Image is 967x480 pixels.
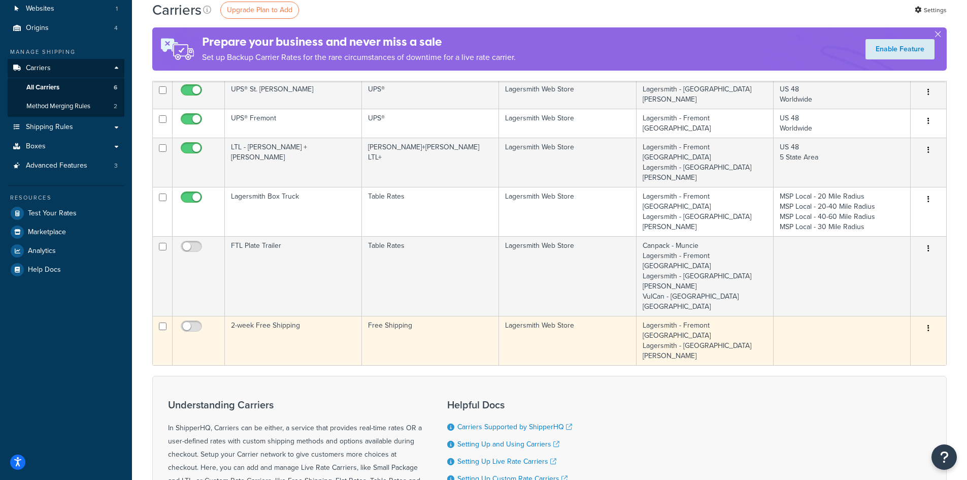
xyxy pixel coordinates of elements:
td: US 48 Worldwide [774,80,911,109]
td: Lagersmith - Fremont [GEOGRAPHIC_DATA] [637,109,774,138]
img: ad-rules-rateshop-fe6ec290ccb7230408bd80ed9643f0289d75e0ffd9eb532fc0e269fcd187b520.png [152,27,202,71]
a: Enable Feature [865,39,935,59]
span: Method Merging Rules [26,102,90,111]
td: UPS® Fremont [225,109,362,138]
span: All Carriers [26,83,59,92]
span: Shipping Rules [26,123,73,132]
div: Manage Shipping [8,48,124,56]
span: Upgrade Plan to Add [227,5,292,15]
td: [PERSON_NAME]+[PERSON_NAME] LTL+ [362,138,499,187]
td: Lagersmith - Fremont [GEOGRAPHIC_DATA] Lagersmith - [GEOGRAPHIC_DATA][PERSON_NAME] [637,187,774,236]
span: Origins [26,24,49,33]
a: Settings [915,3,947,17]
td: MSP Local - 20 Mile Radius MSP Local - 20-40 Mile Radius MSP Local - 40-60 Mile Radius MSP Local ... [774,187,911,236]
a: Setting Up and Using Carriers [457,439,559,450]
span: Test Your Rates [28,209,77,218]
a: Help Docs [8,261,124,279]
a: Advanced Features 3 [8,156,124,175]
span: 3 [114,162,118,170]
a: Analytics [8,242,124,260]
td: UPS® [362,80,499,109]
span: Boxes [26,142,46,151]
li: Advanced Features [8,156,124,175]
td: Lagersmith - [GEOGRAPHIC_DATA][PERSON_NAME] [637,80,774,109]
span: Websites [26,5,54,13]
div: Resources [8,194,124,202]
td: UPS® St. [PERSON_NAME] [225,80,362,109]
td: Lagersmith Web Store [499,316,636,365]
td: Lagersmith Box Truck [225,187,362,236]
a: Shipping Rules [8,118,124,137]
a: Method Merging Rules 2 [8,97,124,116]
td: US 48 5 State Area [774,138,911,187]
td: UPS® [362,109,499,138]
a: Carriers [8,59,124,78]
td: Lagersmith Web Store [499,138,636,187]
td: Table Rates [362,187,499,236]
button: Open Resource Center [931,444,957,470]
li: Method Merging Rules [8,97,124,116]
h4: Prepare your business and never miss a sale [202,34,516,50]
td: Lagersmith Web Store [499,80,636,109]
span: Help Docs [28,266,61,274]
span: 2 [114,102,117,111]
a: Setting Up Live Rate Carriers [457,456,556,467]
td: Free Shipping [362,316,499,365]
span: Analytics [28,247,56,255]
td: Lagersmith Web Store [499,236,636,316]
span: 6 [114,83,117,92]
span: Advanced Features [26,162,87,170]
a: Boxes [8,137,124,156]
td: Lagersmith - Fremont [GEOGRAPHIC_DATA] Lagersmith - [GEOGRAPHIC_DATA][PERSON_NAME] [637,316,774,365]
a: Origins 4 [8,19,124,38]
td: US 48 Worldwide [774,109,911,138]
h3: Understanding Carriers [168,399,422,410]
span: Marketplace [28,228,66,237]
p: Set up Backup Carrier Rates for the rare circumstances of downtime for a live rate carrier. [202,50,516,65]
a: All Carriers 6 [8,78,124,97]
td: Table Rates [362,236,499,316]
li: Origins [8,19,124,38]
span: Carriers [26,64,51,73]
a: Carriers Supported by ShipperHQ [457,422,572,432]
a: Marketplace [8,223,124,241]
td: 2-week Free Shipping [225,316,362,365]
a: Upgrade Plan to Add [220,2,299,19]
td: Canpack - Muncie Lagersmith - Fremont [GEOGRAPHIC_DATA] Lagersmith - [GEOGRAPHIC_DATA][PERSON_NAM... [637,236,774,316]
li: All Carriers [8,78,124,97]
h3: Helpful Docs [447,399,580,410]
td: LTL - [PERSON_NAME] + [PERSON_NAME] [225,138,362,187]
span: 1 [116,5,118,13]
td: Lagersmith Web Store [499,109,636,138]
td: Lagersmith - Fremont [GEOGRAPHIC_DATA] Lagersmith - [GEOGRAPHIC_DATA][PERSON_NAME] [637,138,774,187]
td: Lagersmith Web Store [499,187,636,236]
a: Test Your Rates [8,204,124,222]
td: FTL Plate Trailer [225,236,362,316]
span: 4 [114,24,118,33]
li: Carriers [8,59,124,117]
